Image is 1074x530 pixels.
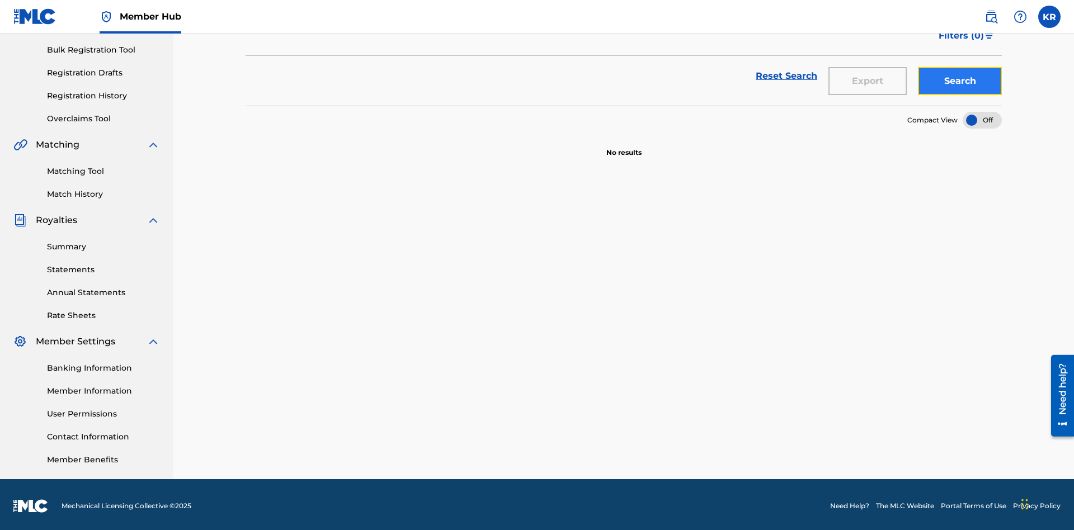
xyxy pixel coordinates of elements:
a: The MLC Website [876,501,934,511]
a: Statements [47,264,160,276]
a: User Permissions [47,408,160,420]
img: expand [147,335,160,348]
a: Overclaims Tool [47,113,160,125]
a: Member Benefits [47,454,160,466]
span: Mechanical Licensing Collective © 2025 [62,501,191,511]
a: Annual Statements [47,287,160,299]
a: Need Help? [830,501,869,511]
a: Summary [47,241,160,253]
a: Matching Tool [47,165,160,177]
span: Compact View [907,115,958,125]
img: search [984,10,998,23]
span: Royalties [36,214,77,227]
span: Member Settings [36,335,115,348]
a: Reset Search [750,64,823,88]
button: Filters (0) [932,22,1002,50]
div: Help [1009,6,1031,28]
img: filter [984,32,994,39]
img: logo [13,499,48,513]
span: Matching [36,138,79,152]
button: Search [918,67,1002,95]
a: Rate Sheets [47,310,160,321]
a: Bulk Registration Tool [47,44,160,56]
img: help [1014,10,1027,23]
span: Filters ( 0 ) [939,29,984,42]
img: expand [147,214,160,227]
p: No results [606,134,642,158]
iframe: Resource Center [1043,351,1074,442]
a: Member Information [47,385,160,397]
a: Match History [47,188,160,200]
div: Drag [1021,488,1028,521]
img: Member Settings [13,335,27,348]
span: Member Hub [120,10,181,23]
a: Registration History [47,90,160,102]
div: User Menu [1038,6,1061,28]
img: Top Rightsholder [100,10,113,23]
a: Public Search [980,6,1002,28]
img: expand [147,138,160,152]
img: Royalties [13,214,27,227]
a: Registration Drafts [47,67,160,79]
img: Matching [13,138,27,152]
a: Banking Information [47,362,160,374]
img: MLC Logo [13,8,56,25]
a: Contact Information [47,431,160,443]
a: Portal Terms of Use [941,501,1006,511]
a: Privacy Policy [1013,501,1061,511]
iframe: Chat Widget [1018,476,1074,530]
